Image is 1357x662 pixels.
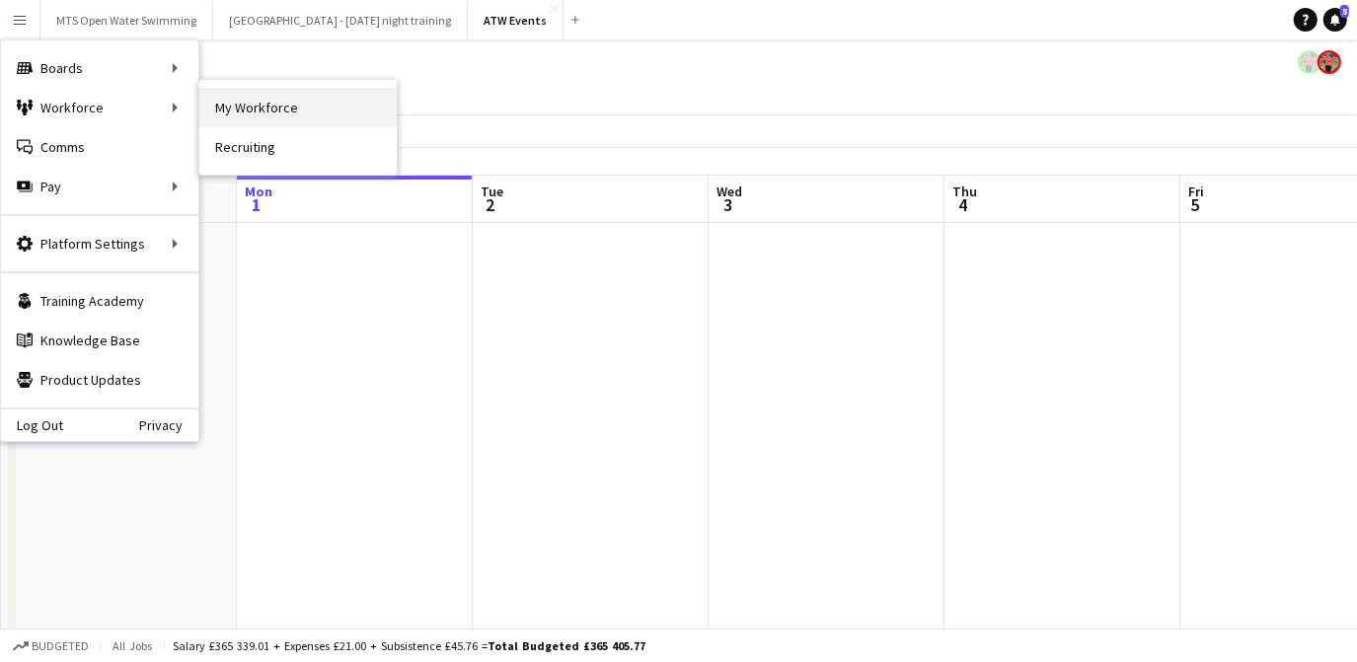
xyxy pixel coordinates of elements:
button: ATW Events [468,1,564,39]
span: 5 [1340,5,1349,18]
span: 2 [478,193,503,216]
span: 5 [1185,193,1204,216]
span: Wed [716,183,742,200]
span: Fri [1188,183,1204,200]
a: Comms [1,127,198,167]
a: Product Updates [1,360,198,400]
a: Training Academy [1,281,198,321]
button: Budgeted [10,635,92,657]
span: Total Budgeted £365 405.77 [488,638,645,653]
a: Recruiting [199,127,397,167]
a: Knowledge Base [1,321,198,360]
div: Workforce [1,88,198,127]
button: [GEOGRAPHIC_DATA] - [DATE] night training [213,1,468,39]
span: 3 [714,193,742,216]
a: Privacy [139,417,198,433]
span: Mon [245,183,272,200]
a: Log Out [1,417,63,433]
span: Tue [481,183,503,200]
div: Pay [1,167,198,206]
span: Budgeted [32,639,89,653]
span: 4 [949,193,977,216]
app-user-avatar: ATW Racemakers [1298,50,1321,74]
span: Thu [952,183,977,200]
app-user-avatar: ATW Racemakers [1318,50,1341,74]
div: Platform Settings [1,224,198,263]
span: All jobs [109,638,156,653]
button: MTS Open Water Swimming [40,1,213,39]
a: 5 [1323,8,1347,32]
a: My Workforce [199,88,397,127]
div: Boards [1,48,198,88]
div: Salary £365 339.01 + Expenses £21.00 + Subsistence £45.76 = [173,638,645,653]
span: 1 [242,193,272,216]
